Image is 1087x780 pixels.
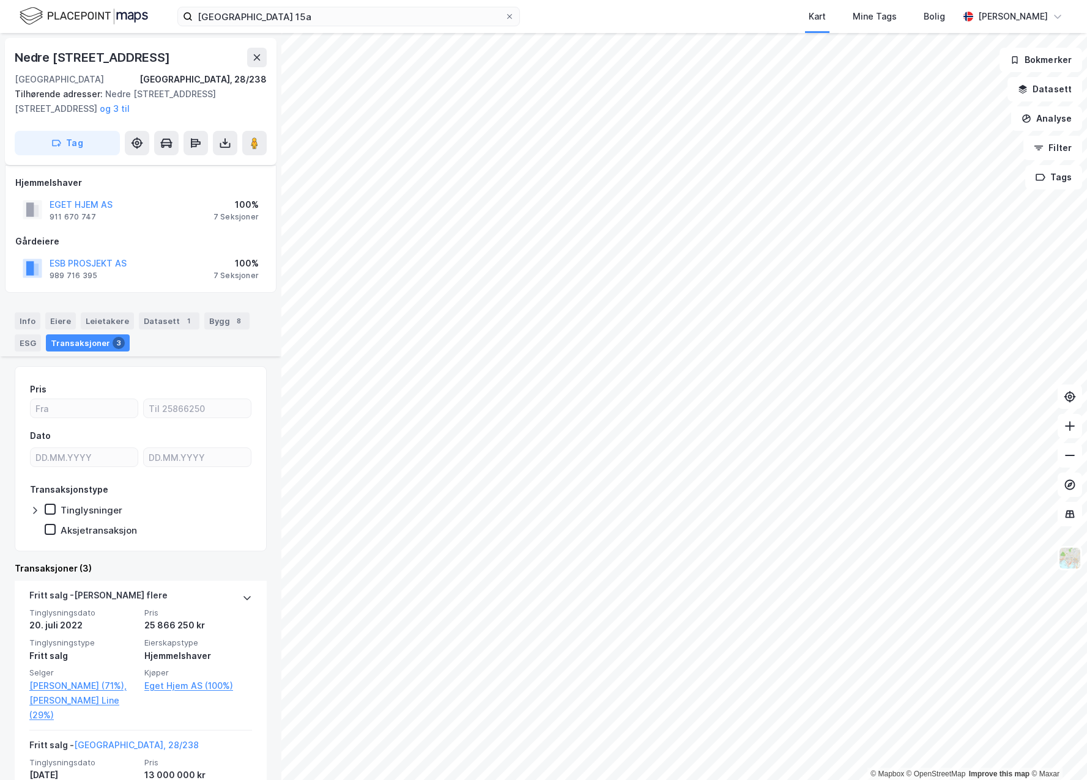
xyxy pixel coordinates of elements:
div: Eiere [45,312,76,329]
button: Datasett [1007,77,1082,101]
div: Dato [30,429,51,443]
img: Z [1058,546,1081,570]
div: 989 716 395 [50,271,97,281]
button: Analyse [1011,106,1082,131]
a: [PERSON_NAME] (71%), [29,679,137,693]
div: Nedre [STREET_ADDRESS] [15,48,173,67]
a: OpenStreetMap [907,770,966,778]
span: Pris [144,608,252,618]
div: Transaksjonstype [30,482,108,497]
a: Improve this map [969,770,1029,778]
button: Bokmerker [1000,48,1082,72]
input: Til 25866250 [144,399,251,418]
button: Tag [15,131,120,155]
img: logo.f888ab2527a4732fd821a326f86c7f29.svg [20,6,148,27]
span: Selger [29,668,137,678]
div: 20. juli 2022 [29,618,137,633]
div: Pris [30,382,46,397]
div: 100% [213,256,259,271]
input: Fra [31,399,138,418]
div: 100% [213,197,259,212]
div: 7 Seksjoner [213,271,259,281]
div: Transaksjoner (3) [15,561,267,576]
div: Hjemmelshaver [15,175,266,190]
div: Kart [809,9,826,24]
div: Leietakere [81,312,134,329]
a: Eget Hjem AS (100%) [144,679,252,693]
span: Tilhørende adresser: [15,89,105,99]
div: Bolig [924,9,945,24]
input: Søk på adresse, matrikkel, gårdeiere, leietakere eller personer [193,7,505,26]
div: Aksjetransaksjon [61,524,137,536]
span: Pris [144,757,252,768]
div: Hjemmelshaver [144,649,252,663]
button: Filter [1023,136,1082,160]
div: Fritt salg [29,649,137,663]
div: [PERSON_NAME] [978,9,1048,24]
div: 7 Seksjoner [213,212,259,222]
div: 1 [182,315,195,327]
div: Datasett [139,312,199,329]
div: Fritt salg - [29,738,199,757]
span: Tinglysningsdato [29,757,137,768]
iframe: Chat Widget [1026,721,1087,780]
div: ESG [15,334,41,351]
div: 25 866 250 kr [144,618,252,633]
div: 8 [232,315,245,327]
div: Transaksjoner [46,334,130,351]
div: Bygg [204,312,250,329]
div: Info [15,312,40,329]
div: Nedre [STREET_ADDRESS] [STREET_ADDRESS] [15,87,257,116]
div: 911 670 747 [50,212,96,222]
a: [PERSON_NAME] Line (29%) [29,693,137,723]
div: [GEOGRAPHIC_DATA], 28/238 [139,72,267,87]
div: Fritt salg - [PERSON_NAME] flere [29,588,168,608]
input: DD.MM.YYYY [31,448,138,466]
div: [GEOGRAPHIC_DATA] [15,72,104,87]
span: Kjøper [144,668,252,678]
div: Mine Tags [853,9,897,24]
span: Tinglysningsdato [29,608,137,618]
div: Tinglysninger [61,504,122,516]
button: Tags [1025,165,1082,189]
span: Eierskapstype [144,638,252,648]
span: Tinglysningstype [29,638,137,648]
div: Kontrollprogram for chat [1026,721,1087,780]
div: Gårdeiere [15,234,266,249]
div: 3 [113,337,125,349]
a: [GEOGRAPHIC_DATA], 28/238 [74,740,199,750]
input: DD.MM.YYYY [144,448,251,466]
a: Mapbox [870,770,904,778]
